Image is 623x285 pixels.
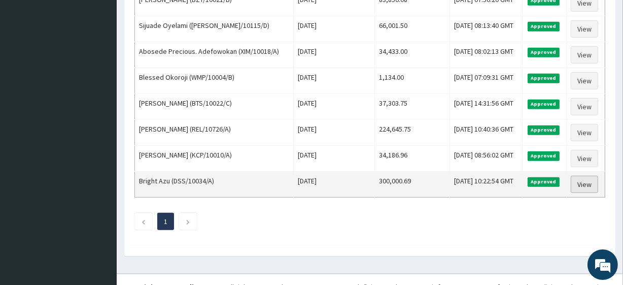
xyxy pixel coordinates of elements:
span: Approved [528,74,560,83]
td: [DATE] 08:02:13 GMT [450,42,523,68]
span: Approved [528,22,560,31]
a: Page 1 is your current page [164,217,167,226]
td: [PERSON_NAME] (BTS/10022/C) [135,94,294,120]
td: Sijuade Oyelami ([PERSON_NAME]/10115/D) [135,16,294,42]
a: View [571,176,598,193]
div: Chat with us now [53,57,170,70]
a: Next page [186,217,190,226]
td: [DATE] 08:13:40 GMT [450,16,523,42]
div: Minimize live chat window [166,5,191,29]
a: View [571,72,598,89]
span: Approved [528,177,560,186]
textarea: Type your message and hit 'Enter' [5,183,193,218]
td: 34,186.96 [374,146,449,172]
td: [DATE] [293,120,374,146]
a: Previous page [141,217,146,226]
span: Approved [528,48,560,57]
a: View [571,46,598,64]
td: [PERSON_NAME] (REL/10726/A) [135,120,294,146]
td: Bright Azu (DSS/10034/A) [135,172,294,198]
td: [DATE] 07:09:31 GMT [450,68,523,94]
span: Approved [528,151,560,161]
a: View [571,150,598,167]
img: d_794563401_company_1708531726252_794563401 [19,51,41,76]
td: [DATE] [293,146,374,172]
td: 300,000.69 [374,172,449,198]
span: Approved [528,100,560,109]
td: [PERSON_NAME] (KCP/10010/A) [135,146,294,172]
td: [DATE] [293,68,374,94]
a: View [571,98,598,115]
td: [DATE] 08:56:02 GMT [450,146,523,172]
td: 34,433.00 [374,42,449,68]
td: [DATE] 10:40:36 GMT [450,120,523,146]
span: We're online! [59,81,140,183]
span: Approved [528,125,560,135]
td: 1,134.00 [374,68,449,94]
td: [DATE] [293,16,374,42]
td: 66,001.50 [374,16,449,42]
td: [DATE] [293,172,374,198]
a: View [571,124,598,141]
td: 224,645.75 [374,120,449,146]
td: 37,303.75 [374,94,449,120]
td: Blessed Okoroji (WMP/10004/B) [135,68,294,94]
td: [DATE] 14:31:56 GMT [450,94,523,120]
td: [DATE] 10:22:54 GMT [450,172,523,198]
a: View [571,20,598,38]
td: [DATE] [293,94,374,120]
td: [DATE] [293,42,374,68]
td: Abosede Precious. Adefowokan (XIM/10018/A) [135,42,294,68]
